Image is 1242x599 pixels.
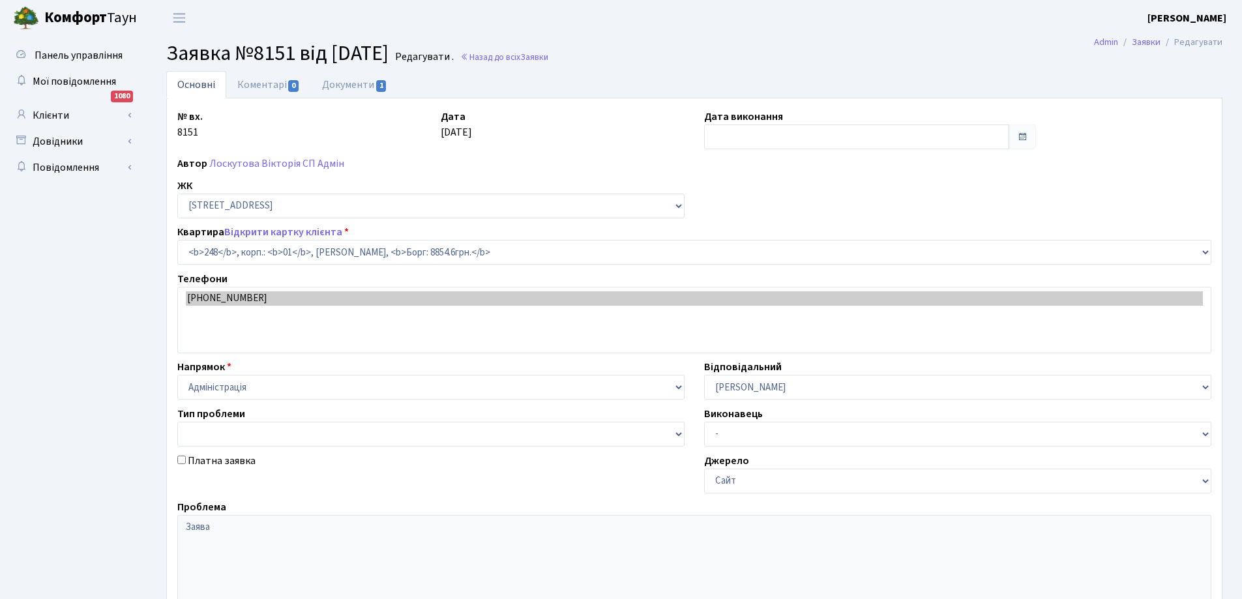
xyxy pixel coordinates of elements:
option: [PHONE_NUMBER] [186,291,1203,306]
label: Автор [177,156,207,171]
a: Основні [166,71,226,98]
label: Напрямок [177,359,231,375]
label: Дата [441,109,466,124]
a: Повідомлення [7,154,137,181]
label: Квартира [177,224,349,240]
label: ЖК [177,178,192,194]
li: Редагувати [1161,35,1222,50]
a: Заявки [1132,35,1161,49]
span: Заявка №8151 від [DATE] [166,38,389,68]
a: Клієнти [7,102,137,128]
a: Коментарі [226,71,311,98]
img: logo.png [13,5,39,31]
label: № вх. [177,109,203,124]
b: [PERSON_NAME] [1147,11,1226,25]
a: Панель управління [7,42,137,68]
a: Мої повідомлення1080 [7,68,137,95]
a: Admin [1094,35,1118,49]
div: 8151 [168,109,431,149]
span: Таун [44,7,137,29]
span: Мої повідомлення [33,74,116,89]
select: ) [177,240,1211,265]
a: Лоскутова Вікторія СП Адмін [209,156,344,171]
a: Документи [311,71,398,98]
span: 0 [288,80,299,92]
label: Відповідальний [704,359,782,375]
span: Заявки [520,51,548,63]
div: 1080 [111,91,133,102]
a: Відкрити картку клієнта [224,225,342,239]
nav: breadcrumb [1074,29,1242,56]
label: Телефони [177,271,228,287]
label: Платна заявка [188,453,256,469]
button: Переключити навігацію [163,7,196,29]
label: Виконавець [704,406,763,422]
small: Редагувати . [392,51,454,63]
a: Назад до всіхЗаявки [460,51,548,63]
span: Панель управління [35,48,123,63]
label: Дата виконання [704,109,783,124]
label: Джерело [704,453,749,469]
a: [PERSON_NAME] [1147,10,1226,26]
div: [DATE] [431,109,694,149]
a: Довідники [7,128,137,154]
span: 1 [376,80,387,92]
b: Комфорт [44,7,107,28]
label: Проблема [177,499,226,515]
label: Тип проблеми [177,406,245,422]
